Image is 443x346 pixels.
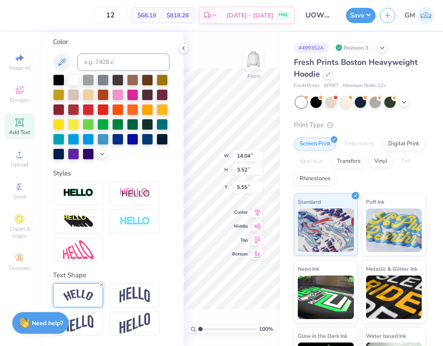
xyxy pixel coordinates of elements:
[9,129,30,136] span: Add Text
[247,72,260,80] div: Front
[4,225,35,239] span: Clipart & logos
[259,325,273,333] span: 100 %
[294,57,418,79] span: Fresh Prints Boston Heavyweight Hoodie
[294,120,426,130] div: Print Type
[245,50,262,68] img: Front
[120,216,150,226] img: Negative Space
[417,7,434,24] img: Gemma Mowatt
[63,315,93,332] img: Flag
[383,138,425,151] div: Digital Print
[232,223,248,229] span: Middle
[63,240,93,259] img: Free Distort
[226,11,273,20] span: [DATE] - [DATE]
[294,82,320,90] span: Fresh Prints
[120,313,150,334] img: Rise
[333,42,373,53] div: Revision 3
[298,275,354,319] img: Neon Ink
[294,42,329,53] div: # 499352A
[53,168,170,178] div: Styles
[396,155,416,168] div: Foil
[331,155,366,168] div: Transfers
[63,289,93,301] img: Arc
[366,331,406,340] span: Water based Ink
[366,197,384,206] span: Puff Ink
[9,265,30,272] span: Decorate
[405,10,415,20] span: GM
[93,7,127,23] input: – –
[294,155,329,168] div: Applique
[369,155,393,168] div: Vinyl
[298,197,321,206] span: Standard
[298,331,347,340] span: Glow in the Dark Ink
[366,264,417,273] span: Metallic & Glitter Ink
[53,37,170,47] div: Color
[63,188,93,198] img: Stroke
[120,287,150,303] img: Arch
[405,7,434,24] a: GM
[232,237,248,243] span: Top
[167,11,189,20] span: $818.28
[279,12,288,18] span: FREE
[366,275,422,319] img: Metallic & Glitter Ink
[294,172,336,185] div: Rhinestones
[298,264,319,273] span: Neon Ink
[77,54,170,71] input: e.g. 7428 c
[343,82,386,90] span: Minimum Order: 12 +
[13,193,27,200] span: Greek
[294,138,336,151] div: Screen Print
[232,251,248,257] span: Bottom
[324,82,339,90] span: # FP87
[299,7,342,24] input: Untitled Design
[10,64,30,71] span: Image AI
[11,161,28,168] span: Upload
[120,188,150,198] img: Shadow
[298,208,354,252] img: Standard
[53,270,170,280] div: Text Shape
[339,138,380,151] div: Embroidery
[346,8,376,23] button: Save
[32,319,63,327] strong: Need help?
[10,97,29,104] span: Designs
[366,208,422,252] img: Puff Ink
[232,209,248,215] span: Center
[137,11,156,20] span: $68.19
[63,215,93,228] img: 3d Illusion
